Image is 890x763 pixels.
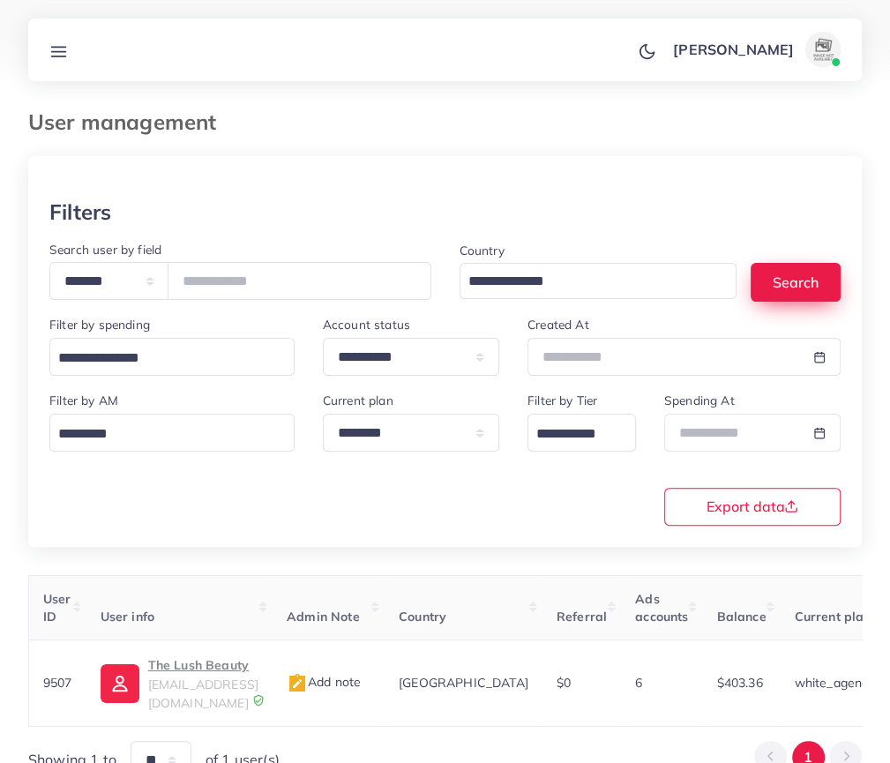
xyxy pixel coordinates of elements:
span: $403.36 [716,675,762,691]
span: User ID [43,591,71,625]
input: Search for option [530,421,613,448]
label: Country [460,242,505,259]
label: Current plan [323,392,393,409]
label: Filter by AM [49,392,118,409]
span: white_agency [794,675,874,691]
p: [PERSON_NAME] [673,39,794,60]
span: [GEOGRAPHIC_DATA] [399,675,528,691]
div: Search for option [527,414,636,452]
button: Export data [664,488,841,526]
label: Spending At [664,392,735,409]
label: Created At [527,316,589,333]
input: Search for option [462,268,714,295]
span: Admin Note [287,609,360,625]
span: Referral [557,609,607,625]
h3: Filters [49,199,111,225]
a: [PERSON_NAME]avatar [663,32,848,67]
p: The Lush Beauty [148,655,258,676]
img: ic-user-info.36bf1079.svg [101,664,139,703]
div: Search for option [49,414,295,452]
span: Balance [716,609,766,625]
div: Search for option [49,338,295,376]
label: Search user by field [49,241,161,258]
span: [EMAIL_ADDRESS][DOMAIN_NAME] [148,677,258,710]
div: Search for option [460,263,737,299]
label: Account status [323,316,410,333]
h3: User management [28,109,230,135]
img: admin_note.cdd0b510.svg [287,673,308,694]
span: Country [399,609,446,625]
label: Filter by Tier [527,392,597,409]
span: Ads accounts [635,591,688,625]
button: Search [751,263,841,301]
span: Current plan [794,609,871,625]
label: Filter by spending [49,316,150,333]
input: Search for option [52,345,272,372]
img: 9CAL8B2pu8EFxCJHYAAAAldEVYdGRhdGU6Y3JlYXRlADIwMjItMTItMDlUMDQ6NTg6MzkrMDA6MDBXSlgLAAAAJXRFWHRkYXR... [252,694,265,707]
img: avatar [805,32,841,67]
span: 6 [635,675,642,691]
span: 9507 [43,675,72,691]
span: Add note [287,674,361,690]
span: User info [101,609,154,625]
a: The Lush Beauty[EMAIL_ADDRESS][DOMAIN_NAME] [101,655,258,712]
span: $0 [557,675,571,691]
input: Search for option [52,421,272,448]
span: Export data [706,499,798,513]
